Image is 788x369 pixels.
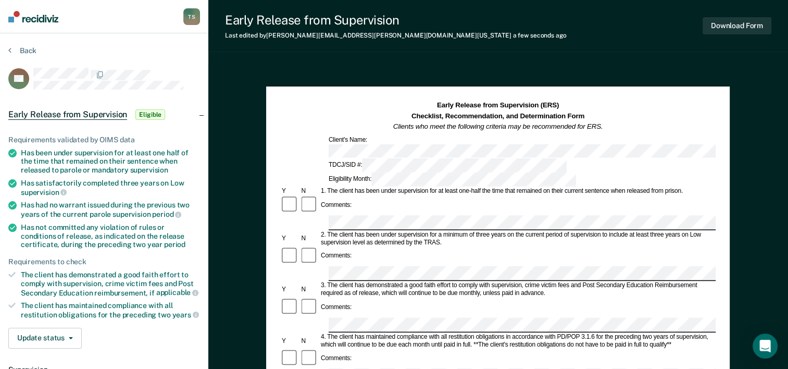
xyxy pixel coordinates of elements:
[319,282,716,298] div: 3. The client has demonstrated a good faith effort to comply with supervision, crime victim fees ...
[300,286,319,293] div: N
[393,122,603,130] em: Clients who meet the following criteria may be recommended for ERS.
[319,188,716,195] div: 1. The client has been under supervision for at least one-half the time that remained on their cu...
[225,32,567,39] div: Last edited by [PERSON_NAME][EMAIL_ADDRESS][PERSON_NAME][DOMAIN_NAME][US_STATE]
[156,288,198,297] span: applicable
[280,235,299,242] div: Y
[21,188,67,196] span: supervision
[280,188,299,195] div: Y
[21,223,200,249] div: Has not committed any violation of rules or conditions of release, as indicated on the release ce...
[319,201,353,209] div: Comments:
[327,159,568,173] div: TDCJ/SID #:
[8,46,36,55] button: Back
[8,257,200,266] div: Requirements to check
[21,179,200,196] div: Has satisfactorily completed three years on Low
[21,270,200,297] div: The client has demonstrated a good faith effort to comply with supervision, crime victim fees and...
[183,8,200,25] button: TS
[319,355,353,363] div: Comments:
[130,166,168,174] span: supervision
[280,286,299,293] div: Y
[183,8,200,25] div: T S
[437,102,559,109] strong: Early Release from Supervision (ERS)
[327,173,578,187] div: Eligibility Month:
[135,109,165,120] span: Eligible
[8,136,200,144] div: Requirements validated by OIMS data
[300,235,319,242] div: N
[8,11,58,22] img: Recidiviz
[319,252,353,260] div: Comments:
[513,32,567,39] span: a few seconds ago
[319,303,353,311] div: Comments:
[21,201,200,218] div: Has had no warrant issued during the previous two years of the current parole supervision
[21,149,200,175] div: Has been under supervision for at least one half of the time that remained on their sentence when...
[164,240,185,249] span: period
[8,328,82,349] button: Update status
[152,210,181,218] span: period
[172,311,199,319] span: years
[300,337,319,345] div: N
[411,112,584,120] strong: Checklist, Recommendation, and Determination Form
[21,301,200,319] div: The client has maintained compliance with all restitution obligations for the preceding two
[319,333,716,349] div: 4. The client has maintained compliance with all restitution obligations in accordance with PD/PO...
[300,188,319,195] div: N
[280,337,299,345] div: Y
[703,17,771,34] button: Download Form
[753,334,778,359] div: Open Intercom Messenger
[8,109,127,120] span: Early Release from Supervision
[225,13,567,28] div: Early Release from Supervision
[319,231,716,247] div: 2. The client has been under supervision for a minimum of three years on the current period of su...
